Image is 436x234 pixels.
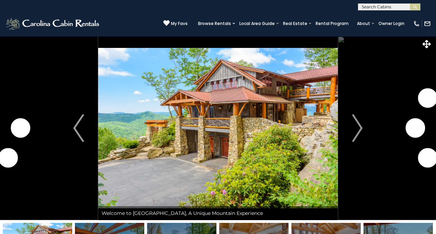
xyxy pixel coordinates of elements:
img: mail-regular-white.png [424,20,431,27]
a: About [353,19,374,28]
button: Next [338,36,377,220]
a: Owner Login [375,19,408,28]
img: phone-regular-white.png [413,20,420,27]
img: arrow [352,114,362,142]
a: Local Area Guide [236,19,278,28]
button: Previous [59,36,98,220]
a: Browse Rentals [195,19,234,28]
a: Rental Program [312,19,352,28]
a: Real Estate [280,19,311,28]
img: arrow [73,114,84,142]
a: My Favs [163,20,188,27]
span: My Favs [171,20,188,27]
img: White-1-2.png [5,17,101,31]
div: Welcome to [GEOGRAPHIC_DATA], A Unique Mountain Experience [98,206,338,220]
